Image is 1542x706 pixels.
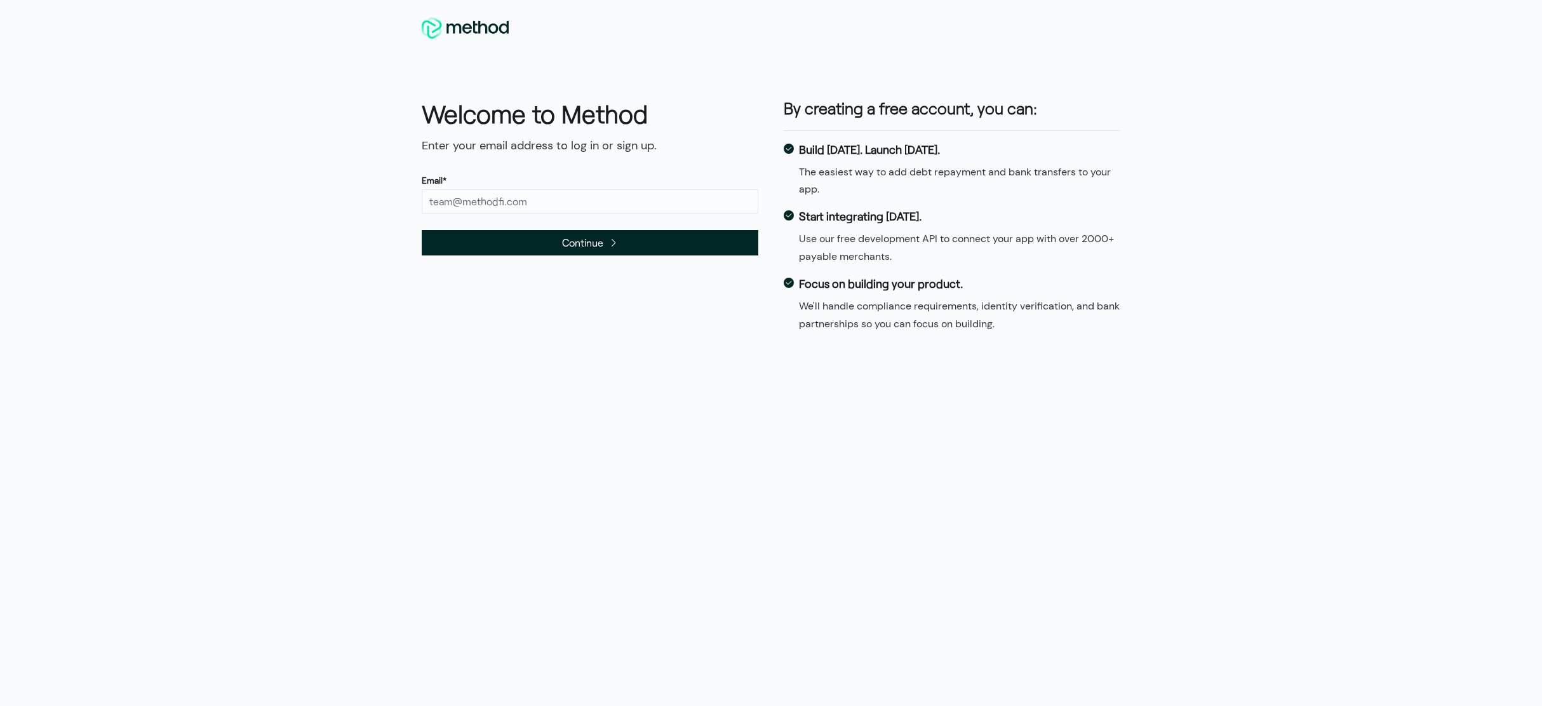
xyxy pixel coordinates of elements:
img: MethodFi Logo [422,17,509,39]
h3: By creating a free account, you can: [784,97,1120,120]
dd: We'll handle compliance requirements, identity verification, and bank partnerships so you can foc... [799,297,1120,332]
dt: Build [DATE]. Launch [DATE]. [799,141,1120,158]
label: Email* [422,175,446,186]
p: Enter your email address to log in or sign up. [422,137,758,154]
dd: The easiest way to add debt repayment and bank transfers to your app. [799,163,1120,198]
dt: Focus on building your product. [799,275,1120,292]
button: Continue [422,230,758,255]
span: Continue [562,234,603,251]
dt: Start integrating [DATE]. [799,208,1120,225]
h1: Welcome to Method [422,97,758,132]
dd: Use our free development API to connect your app with over 2000+ payable merchants. [799,230,1120,265]
input: team@methodfi.com [422,189,758,214]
